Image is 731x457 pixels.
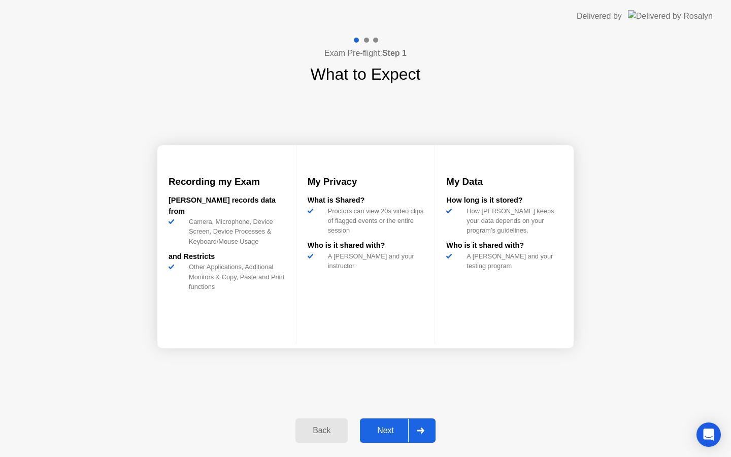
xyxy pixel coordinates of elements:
div: Next [363,426,408,435]
h3: Recording my Exam [169,175,285,189]
img: Delivered by Rosalyn [628,10,713,22]
div: A [PERSON_NAME] and your instructor [324,251,424,271]
div: Other Applications, Additional Monitors & Copy, Paste and Print functions [185,262,285,291]
div: and Restricts [169,251,285,263]
div: [PERSON_NAME] records data from [169,195,285,217]
h4: Exam Pre-flight: [324,47,407,59]
div: Proctors can view 20s video clips of flagged events or the entire session [324,206,424,236]
div: Delivered by [577,10,622,22]
div: A [PERSON_NAME] and your testing program [462,251,562,271]
b: Step 1 [382,49,407,57]
div: What is Shared? [308,195,424,206]
div: How [PERSON_NAME] keeps your data depends on your program’s guidelines. [462,206,562,236]
button: Next [360,418,436,443]
h3: My Data [446,175,562,189]
div: Who is it shared with? [308,240,424,251]
div: How long is it stored? [446,195,562,206]
h3: My Privacy [308,175,424,189]
div: Camera, Microphone, Device Screen, Device Processes & Keyboard/Mouse Usage [185,217,285,246]
button: Back [295,418,348,443]
div: Open Intercom Messenger [696,422,721,447]
div: Who is it shared with? [446,240,562,251]
div: Back [298,426,345,435]
h1: What to Expect [311,62,421,86]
